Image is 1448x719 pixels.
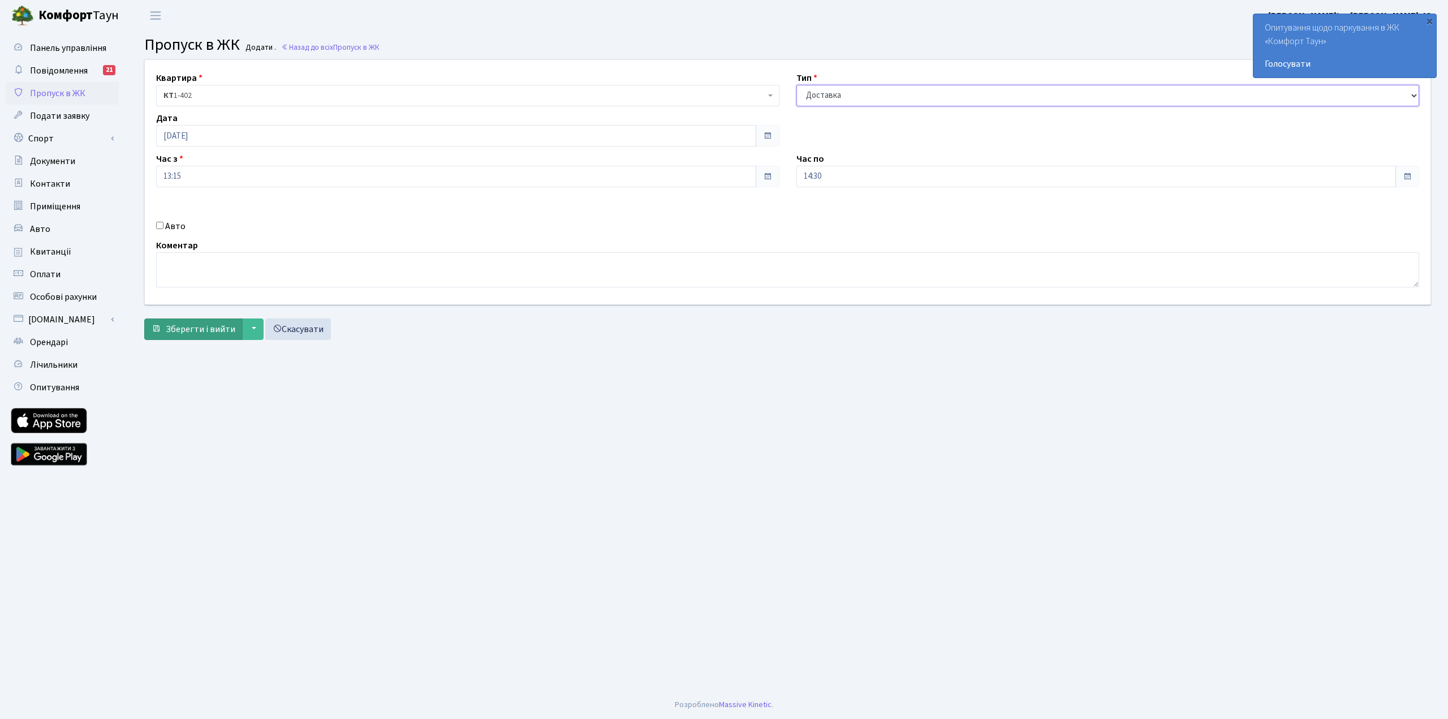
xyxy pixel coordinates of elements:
span: Особові рахунки [30,291,97,303]
a: Подати заявку [6,105,119,127]
label: Час по [796,152,824,166]
img: logo.png [11,5,34,27]
span: Документи [30,155,75,167]
a: [DOMAIN_NAME] [6,308,119,331]
div: 21 [103,65,115,75]
span: Контакти [30,178,70,190]
small: Додати . [243,43,276,53]
label: Час з [156,152,183,166]
span: Опитування [30,381,79,394]
label: Тип [796,71,817,85]
a: Опитування [6,376,119,399]
button: Зберегти і вийти [144,318,243,340]
div: Розроблено . [675,699,773,711]
span: Орендарі [30,336,68,348]
span: Лічильники [30,359,77,371]
label: Дата [156,111,178,125]
label: Авто [165,219,186,233]
div: × [1424,15,1435,27]
span: Подати заявку [30,110,89,122]
a: Пропуск в ЖК [6,82,119,105]
a: Контакти [6,173,119,195]
a: Голосувати [1265,57,1425,71]
a: Спорт [6,127,119,150]
span: <b>КТ</b>&nbsp;&nbsp;&nbsp;&nbsp;1-402 [156,85,779,106]
a: Особові рахунки [6,286,119,308]
label: Квартира [156,71,202,85]
a: Орендарі [6,331,119,354]
span: <b>КТ</b>&nbsp;&nbsp;&nbsp;&nbsp;1-402 [163,90,765,101]
div: Опитування щодо паркування в ЖК «Комфорт Таун» [1253,14,1436,78]
button: Переключити навігацію [141,6,170,25]
a: Лічильники [6,354,119,376]
span: Таун [38,6,119,25]
span: Пропуск в ЖК [333,42,380,53]
span: Повідомлення [30,64,88,77]
a: Документи [6,150,119,173]
a: Скасувати [265,318,331,340]
label: Коментар [156,239,198,252]
b: [PERSON_NAME]’єв [PERSON_NAME]. Ю. [1268,10,1434,22]
a: Панель управління [6,37,119,59]
a: [PERSON_NAME]’єв [PERSON_NAME]. Ю. [1268,9,1434,23]
b: Комфорт [38,6,93,24]
span: Пропуск в ЖК [144,33,240,56]
a: Назад до всіхПропуск в ЖК [281,42,380,53]
a: Приміщення [6,195,119,218]
span: Панель управління [30,42,106,54]
a: Квитанції [6,240,119,263]
a: Оплати [6,263,119,286]
span: Оплати [30,268,61,281]
span: Зберегти і вийти [166,323,235,335]
span: Авто [30,223,50,235]
a: Повідомлення21 [6,59,119,82]
a: Massive Kinetic [719,699,772,711]
span: Пропуск в ЖК [30,87,85,100]
span: Квитанції [30,246,71,258]
span: Приміщення [30,200,80,213]
b: КТ [163,90,174,101]
a: Авто [6,218,119,240]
